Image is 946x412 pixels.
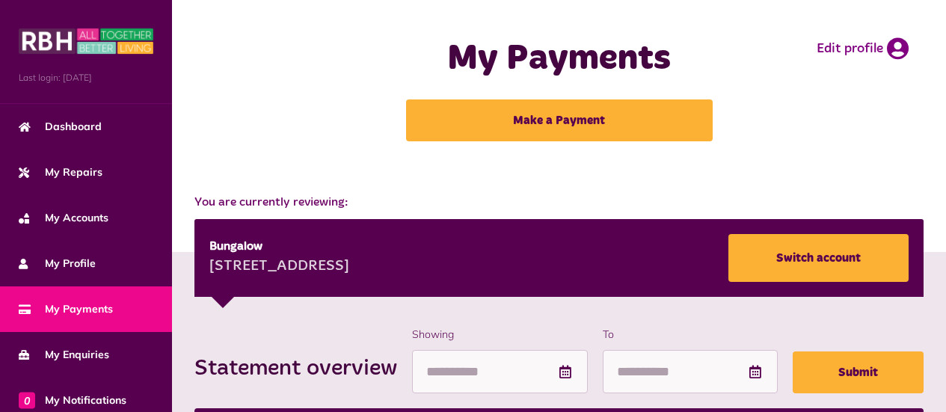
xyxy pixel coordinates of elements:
[19,119,102,135] span: Dashboard
[194,194,924,212] span: You are currently reviewing:
[19,26,153,56] img: MyRBH
[19,392,35,408] span: 0
[19,71,153,84] span: Last login: [DATE]
[728,234,909,282] a: Switch account
[19,256,96,271] span: My Profile
[19,347,109,363] span: My Enquiries
[19,210,108,226] span: My Accounts
[19,393,126,408] span: My Notifications
[209,238,349,256] div: Bungalow
[19,301,113,317] span: My Payments
[19,165,102,180] span: My Repairs
[381,37,738,81] h1: My Payments
[406,99,713,141] a: Make a Payment
[817,37,909,60] a: Edit profile
[209,256,349,278] div: [STREET_ADDRESS]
